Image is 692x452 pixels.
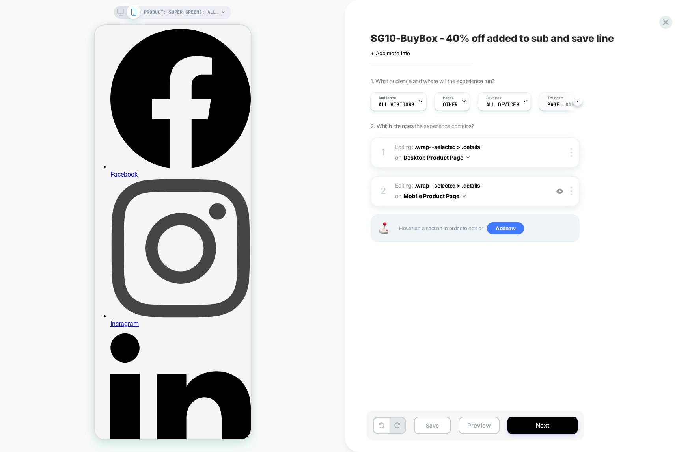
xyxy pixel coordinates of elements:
[443,95,454,101] span: Pages
[371,78,494,84] span: 1. What audience and where will the experience run?
[547,102,574,108] span: Page Load
[487,222,524,235] span: Add new
[463,195,466,197] img: down arrow
[507,417,578,434] button: Next
[486,102,519,108] span: ALL DEVICES
[16,287,156,302] a: Instagram
[16,145,43,153] span: Facebook
[375,222,391,234] img: Joystick
[466,156,470,158] img: down arrow
[414,417,451,434] button: Save
[571,187,572,195] img: close
[403,152,470,163] button: Desktop Product Page
[379,102,414,108] span: All Visitors
[371,32,614,44] span: SG10-BuyBox - 40% off added to sub and save line
[547,95,563,101] span: Trigger
[399,222,575,235] span: Hover on a section in order to edit or
[379,145,387,160] div: 1
[486,95,502,101] span: Devices
[571,148,572,157] img: close
[403,190,466,202] button: Mobile Product Page
[443,102,458,108] span: OTHER
[395,191,401,201] span: on
[16,295,44,302] span: Instagram
[371,123,474,129] span: 2. Which changes the experience contains?
[395,142,545,163] span: Editing :
[459,417,500,434] button: Preview
[414,143,480,150] span: .wrap--selected > .details
[395,180,545,202] span: Editing :
[395,153,401,162] span: on
[379,183,387,199] div: 2
[414,182,480,189] span: .wrap--selected > .details
[379,95,396,101] span: Audience
[16,138,156,153] a: Facebook
[371,50,410,56] span: + Add more info
[144,6,219,19] span: PRODUCT: Super Greens: all-natural greens powder for daily health [supergreens]
[556,188,563,195] img: crossed eye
